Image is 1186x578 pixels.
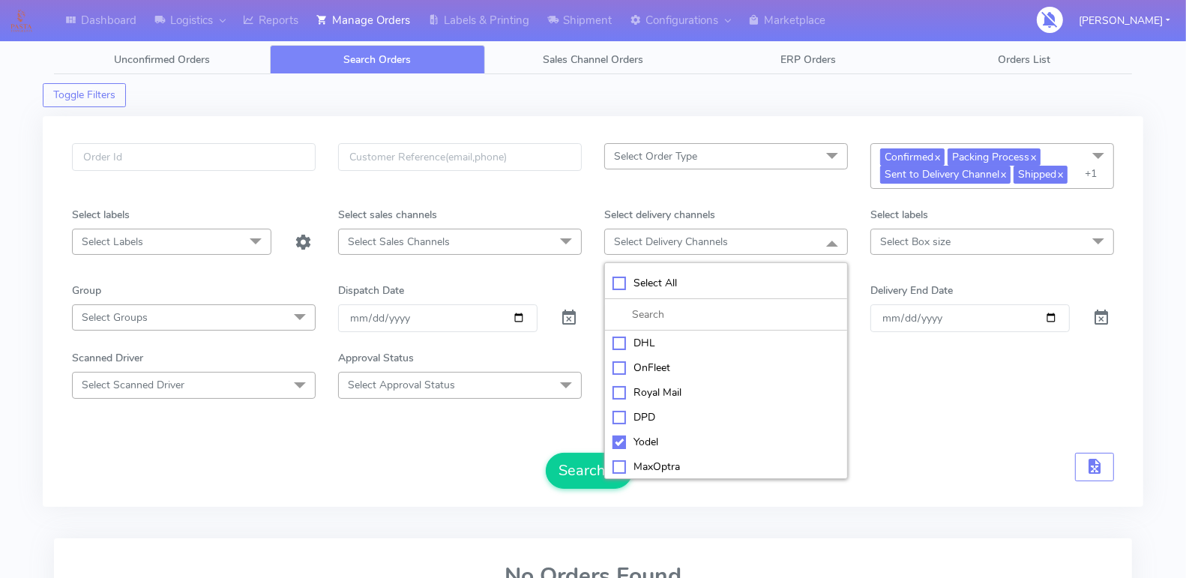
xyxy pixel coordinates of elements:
[1014,166,1068,183] span: Shipped
[614,235,728,249] span: Select Delivery Channels
[612,307,840,322] input: multiselect-search
[612,335,840,351] div: DHL
[72,143,316,171] input: Order Id
[612,275,840,291] div: Select All
[612,385,840,400] div: Royal Mail
[72,350,143,366] label: Scanned Driver
[343,52,411,67] span: Search Orders
[612,459,840,475] div: MaxOptra
[880,166,1011,183] span: Sent to Delivery Channel
[82,310,148,325] span: Select Groups
[348,235,450,249] span: Select Sales Channels
[338,350,414,366] label: Approval Status
[546,453,633,489] button: Search
[999,166,1006,181] a: x
[870,283,953,298] label: Delivery End Date
[781,52,837,67] span: ERP Orders
[338,283,404,298] label: Dispatch Date
[933,148,940,164] a: x
[348,378,455,392] span: Select Approval Status
[82,378,184,392] span: Select Scanned Driver
[614,149,697,163] span: Select Order Type
[948,148,1041,166] span: Packing Process
[543,52,643,67] span: Sales Channel Orders
[72,207,130,223] label: Select labels
[612,434,840,450] div: Yodel
[880,235,951,249] span: Select Box size
[612,360,840,376] div: OnFleet
[338,207,437,223] label: Select sales channels
[1068,5,1182,36] button: [PERSON_NAME]
[604,207,715,223] label: Select delivery channels
[1056,166,1063,181] a: x
[82,235,143,249] span: Select Labels
[338,143,582,171] input: Customer Reference(email,phone)
[870,207,928,223] label: Select labels
[114,52,210,67] span: Unconfirmed Orders
[72,283,101,298] label: Group
[1085,166,1101,181] span: +1
[54,45,1132,74] ul: Tabs
[880,148,945,166] span: Confirmed
[1029,148,1036,164] a: x
[998,52,1050,67] span: Orders List
[612,409,840,425] div: DPD
[43,83,126,107] button: Toggle Filters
